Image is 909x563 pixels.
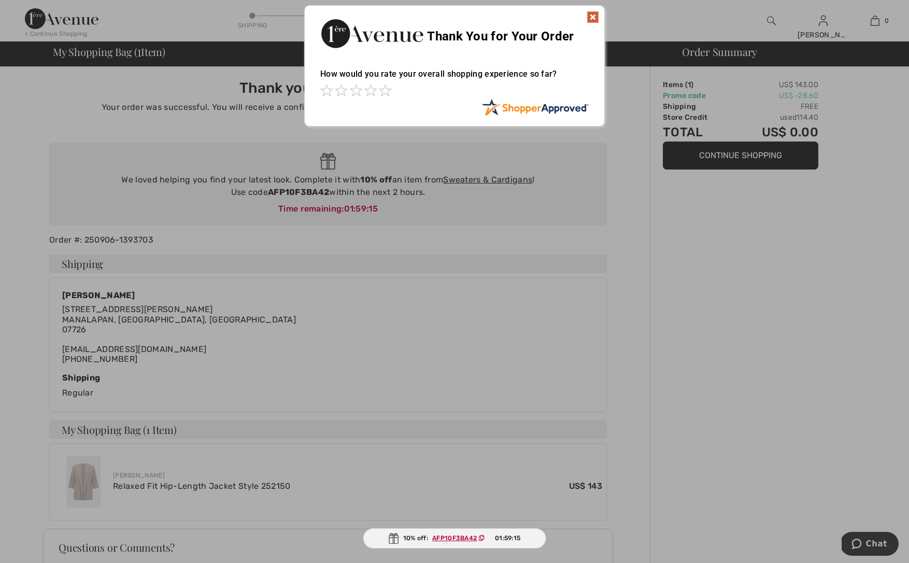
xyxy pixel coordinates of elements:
img: Thank You for Your Order [320,16,424,51]
div: How would you rate your overall shopping experience so far? [320,59,589,98]
span: 01:59:15 [495,533,520,543]
img: x [587,11,599,23]
span: Chat [24,7,46,17]
img: Gift.svg [389,533,399,544]
div: 10% off: [363,528,546,548]
span: Thank You for Your Order [427,29,574,44]
ins: AFP10F3BA42 [432,534,477,542]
